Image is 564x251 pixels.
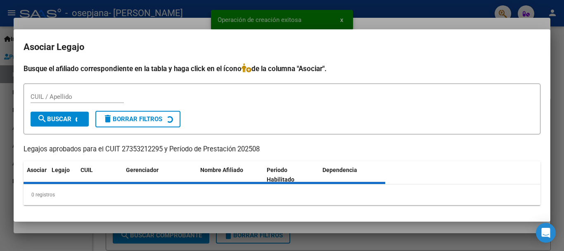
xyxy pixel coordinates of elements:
button: Buscar [31,112,89,127]
div: Open Intercom Messenger [536,223,556,243]
span: Periodo Habilitado [267,167,294,183]
datatable-header-cell: CUIL [77,161,123,189]
span: Legajo [52,167,70,173]
datatable-header-cell: Legajo [48,161,77,189]
div: 0 registros [24,184,540,205]
h4: Busque el afiliado correspondiente en la tabla y haga click en el ícono de la columna "Asociar". [24,63,540,74]
datatable-header-cell: Asociar [24,161,48,189]
p: Legajos aprobados para el CUIT 27353212295 y Período de Prestación 202508 [24,144,540,155]
span: Buscar [37,115,71,123]
datatable-header-cell: Periodo Habilitado [263,161,319,189]
span: Borrar Filtros [103,115,162,123]
datatable-header-cell: Nombre Afiliado [197,161,263,189]
datatable-header-cell: Dependencia [319,161,386,189]
span: Dependencia [322,167,357,173]
mat-icon: delete [103,114,113,124]
datatable-header-cell: Gerenciador [123,161,197,189]
span: Asociar [27,167,47,173]
h2: Asociar Legajo [24,39,540,55]
button: Borrar Filtros [95,111,180,127]
span: CUIL [81,167,93,173]
mat-icon: search [37,114,47,124]
span: Nombre Afiliado [200,167,243,173]
span: Gerenciador [126,167,159,173]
